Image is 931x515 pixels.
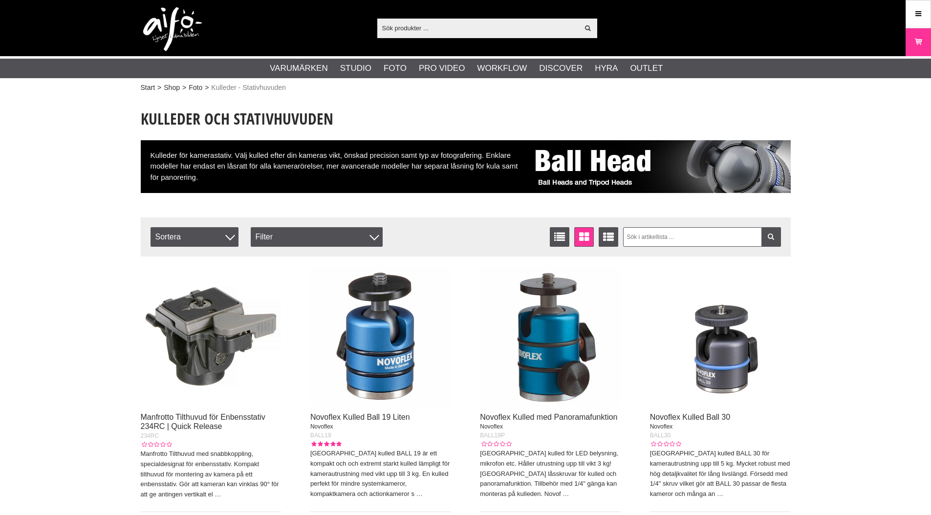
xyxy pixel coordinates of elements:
[623,227,781,247] input: Sök i artikellista ...
[477,62,527,75] a: Workflow
[650,266,791,407] img: Novoflex Kulled Ball 30
[182,83,186,93] span: >
[650,432,671,439] span: BALL30
[377,21,579,35] input: Sök produkter ...
[141,140,791,193] div: Kulleder för kamerastativ. Välj kulled efter din kameras vikt, önskad precision samt typ av fotog...
[599,227,618,247] a: Utökad listvisning
[141,432,159,439] span: 234RC
[151,227,238,247] span: Sortera
[650,449,791,499] p: [GEOGRAPHIC_DATA] kulled BALL 30 för kamerautrustning upp till 5 kg. Mycket robust med hög detalj...
[164,83,180,93] a: Shop
[416,490,423,497] a: …
[251,227,383,247] div: Filter
[480,413,617,421] a: Novoflex Kulled med Panoramafunktion
[480,266,621,407] img: Novoflex Kulled med Panoramafunktion
[310,423,333,430] span: Novoflex
[211,83,286,93] span: Kulleder - Stativhuvuden
[310,449,451,499] p: [GEOGRAPHIC_DATA] kulled BALL 19 är ett kompakt och och extremt starkt kulled lämpligt för kamera...
[205,83,209,93] span: >
[650,440,681,449] div: Kundbetyg: 0
[761,227,781,247] a: Filtrera
[480,449,621,499] p: [GEOGRAPHIC_DATA] kulled för LED belysning, mikrofon etc. Håller utrustning upp till vikt 3 kg! [...
[717,490,723,497] a: …
[215,491,221,498] a: …
[310,266,451,407] img: Novoflex Kulled Ball 19 Liten
[630,62,663,75] a: Outlet
[143,7,202,51] img: logo.png
[157,83,161,93] span: >
[141,83,155,93] a: Start
[384,62,407,75] a: Foto
[550,227,569,247] a: Listvisning
[141,266,281,407] img: Manfrotto Tilthuvud för Enbensstativ 234RC | Quick Release
[539,62,583,75] a: Discover
[141,440,172,449] div: Kundbetyg: 0
[141,413,265,430] a: Manfrotto Tilthuvud för Enbensstativ 234RC | Quick Release
[189,83,202,93] a: Foto
[574,227,594,247] a: Fönstervisning
[480,423,503,430] span: Novoflex
[310,432,331,439] span: BALL19
[310,440,342,449] div: Kundbetyg: 5.00
[527,140,791,193] img: Kulleder och Stativhuvuden
[141,449,281,500] p: Manfrotto Tilthuvud med snabbkoppling, specialdesignat för enbensstativ. Kompakt tilthuvud för mo...
[595,62,618,75] a: Hyra
[650,423,673,430] span: Novoflex
[270,62,328,75] a: Varumärken
[141,108,791,129] h1: Kulleder och Stativhuvuden
[480,440,511,449] div: Kundbetyg: 0
[310,413,410,421] a: Novoflex Kulled Ball 19 Liten
[480,432,505,439] span: BALL19P
[650,413,731,421] a: Novoflex Kulled Ball 30
[340,62,371,75] a: Studio
[563,490,569,497] a: …
[419,62,465,75] a: Pro Video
